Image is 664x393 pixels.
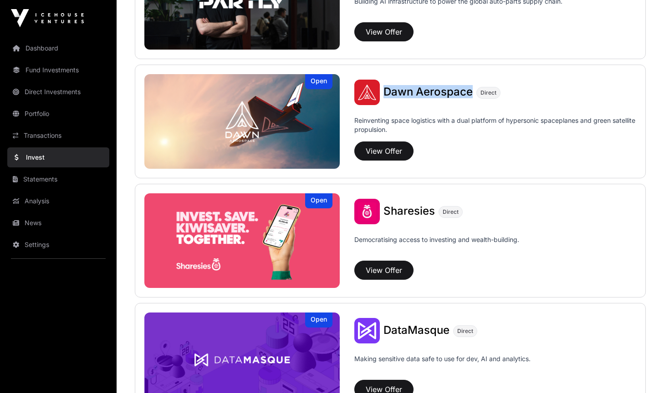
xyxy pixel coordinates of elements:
[383,206,435,217] a: Sharesies
[383,204,435,217] span: Sharesies
[443,208,459,216] span: Direct
[7,38,109,58] a: Dashboard
[144,193,340,288] a: SharesiesOpen
[7,213,109,233] a: News
[354,261,414,280] button: View Offer
[354,354,531,376] p: Making sensitive data safe to use for dev, AI and analytics.
[354,199,380,224] img: Sharesies
[354,235,519,257] p: Democratising access to investing and wealth-building.
[144,74,340,169] img: Dawn Aerospace
[383,85,473,98] span: Dawn Aerospace
[354,141,414,161] button: View Offer
[305,193,332,208] div: Open
[383,323,449,337] span: DataMasque
[618,349,664,393] iframe: Chat Widget
[383,325,449,337] a: DataMasque
[354,22,414,41] button: View Offer
[457,327,473,335] span: Direct
[11,9,84,27] img: Icehouse Ventures Logo
[144,193,340,288] img: Sharesies
[7,147,109,167] a: Invest
[354,116,636,138] p: Reinventing space logistics with a dual platform of hypersonic spaceplanes and green satellite pr...
[305,74,332,89] div: Open
[7,169,109,189] a: Statements
[354,80,380,105] img: Dawn Aerospace
[305,312,332,327] div: Open
[7,126,109,146] a: Transactions
[7,82,109,102] a: Direct Investments
[480,89,496,96] span: Direct
[383,86,473,98] a: Dawn Aerospace
[7,104,109,124] a: Portfolio
[7,191,109,211] a: Analysis
[7,60,109,80] a: Fund Investments
[144,74,340,169] a: Dawn AerospaceOpen
[7,235,109,255] a: Settings
[354,318,380,343] img: DataMasque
